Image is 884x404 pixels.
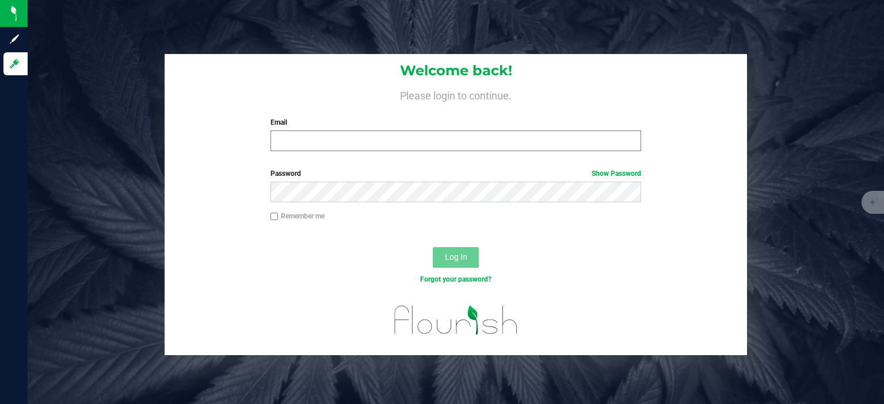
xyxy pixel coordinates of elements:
inline-svg: Sign up [9,33,20,45]
input: Remember me [270,213,279,221]
span: Log In [445,252,467,261]
h4: Please login to continue. [165,87,747,101]
span: Password [270,170,301,178]
img: flourish_logo.svg [383,297,529,343]
inline-svg: Log in [9,58,20,70]
h1: Welcome back! [165,63,747,78]
label: Email [270,117,642,128]
label: Remember me [270,211,325,221]
button: Log In [433,247,479,268]
a: Forgot your password? [420,275,491,283]
a: Show Password [592,170,641,178]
